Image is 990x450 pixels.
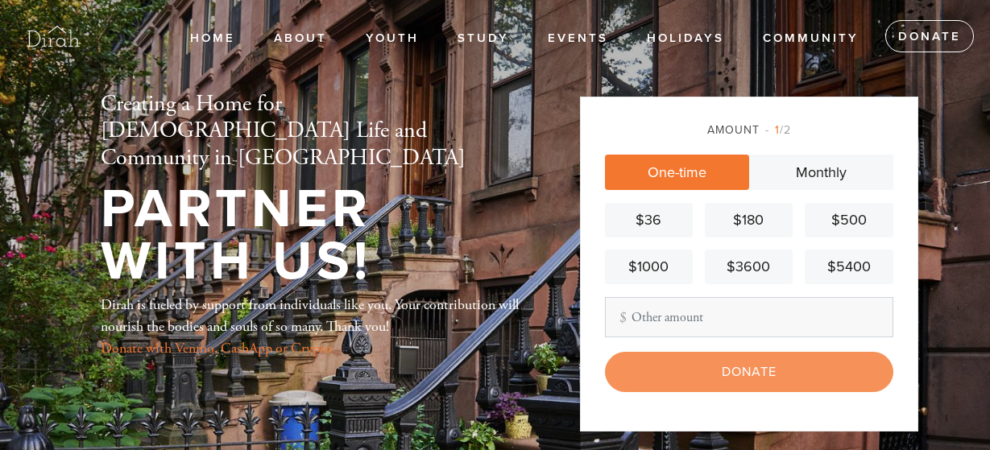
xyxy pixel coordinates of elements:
div: $3600 [711,256,786,278]
a: $500 [805,203,893,237]
span: 1 [775,123,780,137]
a: $3600 [705,250,793,284]
div: $1000 [611,256,686,278]
h1: Partner With Us! [101,184,528,287]
a: $1000 [605,250,693,284]
a: About [262,23,339,54]
a: Community [751,23,871,54]
div: $180 [711,209,786,231]
a: One-time [605,155,749,190]
a: Holidays [635,23,736,54]
a: Home [178,23,247,54]
h2: Creating a Home for [DEMOGRAPHIC_DATA] Life and Community in [GEOGRAPHIC_DATA] [101,91,528,172]
a: Study [445,23,521,54]
a: $5400 [805,250,893,284]
input: Other amount [605,297,893,337]
a: $180 [705,203,793,237]
a: Donate with Venmo, CashApp or Crypto [101,339,332,357]
a: Monthly [749,155,893,190]
div: Amount [605,122,893,138]
a: $36 [605,203,693,237]
a: Youth [354,23,431,54]
span: /2 [765,123,791,137]
div: Dirah is fueled by support from individuals like you. Your contribution will nourish the bodies a... [101,294,528,359]
div: $5400 [811,256,886,278]
div: $500 [811,209,886,231]
img: Untitled%20design%20%284%29.png [24,8,82,66]
div: $36 [611,209,686,231]
a: Events [536,23,620,54]
a: Donate [885,20,974,52]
